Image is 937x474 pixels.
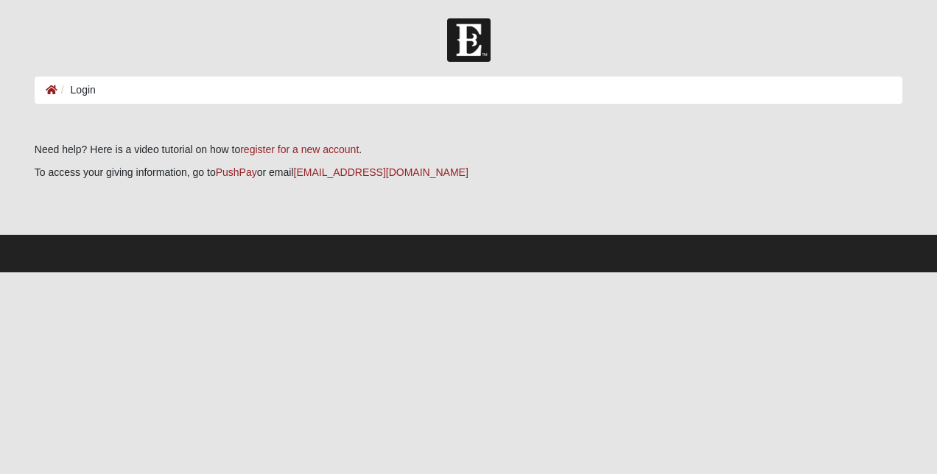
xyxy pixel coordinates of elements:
li: Login [57,82,96,98]
a: register for a new account [240,144,359,155]
a: PushPay [216,166,257,178]
p: To access your giving information, go to or email [35,165,902,180]
p: Need help? Here is a video tutorial on how to . [35,142,902,158]
a: [EMAIL_ADDRESS][DOMAIN_NAME] [294,166,468,178]
img: Church of Eleven22 Logo [447,18,491,62]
